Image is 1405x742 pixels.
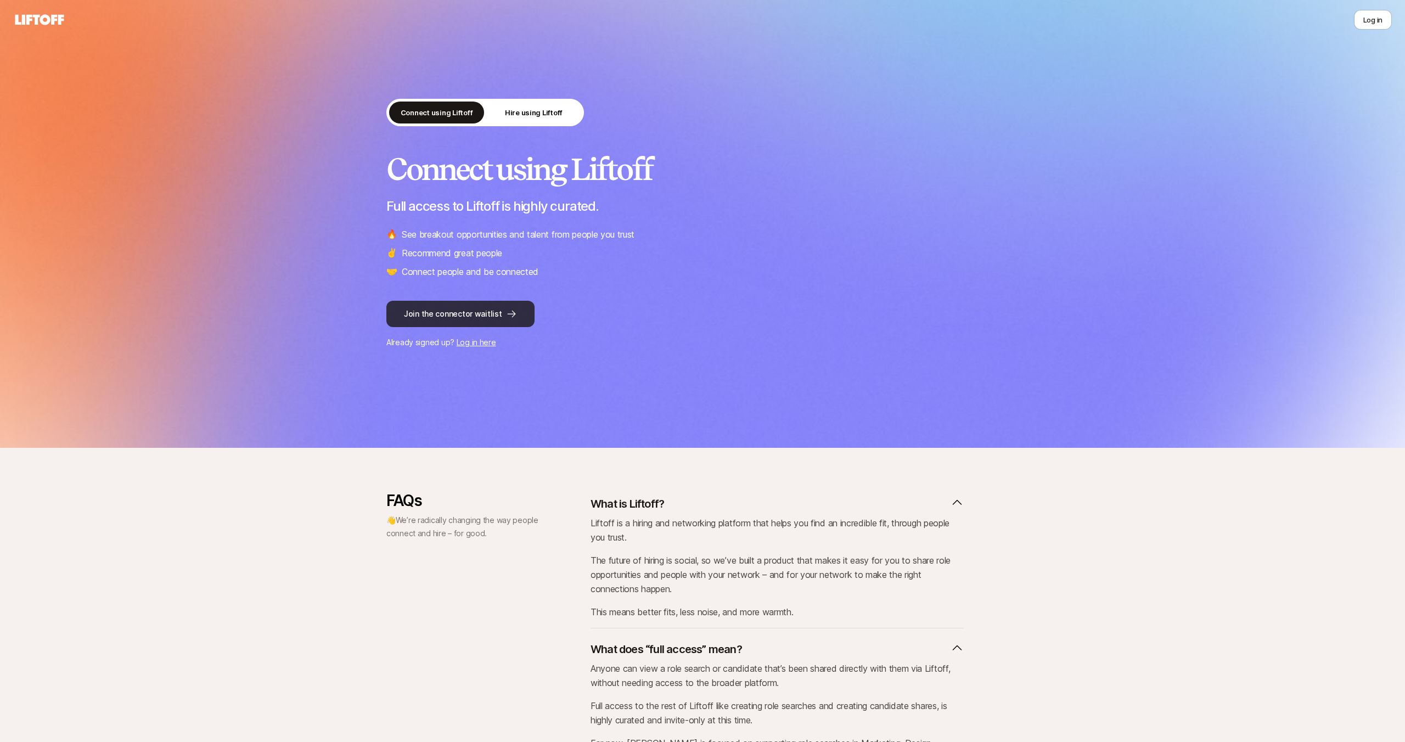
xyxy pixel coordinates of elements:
p: Connect using Liftoff [401,107,473,118]
span: We’re radically changing the way people connect and hire – for good. [386,515,538,538]
h2: Connect using Liftoff [386,153,1019,185]
p: The future of hiring is social, so we’ve built a product that makes it easy for you to share role... [591,553,964,596]
p: Connect people and be connected [402,265,538,279]
p: Anyone can view a role search or candidate that’s been shared directly with them via Liftoff, wit... [591,661,964,690]
p: This means better fits, less noise, and more warmth. [591,605,964,619]
div: What is Liftoff? [591,516,964,619]
p: 👋 [386,514,540,540]
p: What does “full access” mean? [591,642,742,657]
p: Recommend great people [402,246,502,260]
p: Already signed up? [386,336,1019,349]
p: See breakout opportunities and talent from people you trust [402,227,634,241]
a: Join the connector waitlist [386,301,1019,327]
button: Join the connector waitlist [386,301,535,327]
p: FAQs [386,492,540,509]
span: ✌️ [386,246,397,260]
a: Log in here [457,338,496,347]
p: Liftoff is a hiring and networking platform that helps you find an incredible fit, through people... [591,516,964,544]
p: Full access to the rest of Liftoff like creating role searches and creating candidate shares, is ... [591,699,964,727]
span: 🤝 [386,265,397,279]
button: What is Liftoff? [591,492,964,516]
button: What does “full access” mean? [591,637,964,661]
p: What is Liftoff? [591,496,664,511]
p: Hire using Liftoff [505,107,563,118]
button: Log in [1354,10,1392,30]
span: 🔥 [386,227,397,241]
p: Full access to Liftoff is highly curated. [386,199,1019,214]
